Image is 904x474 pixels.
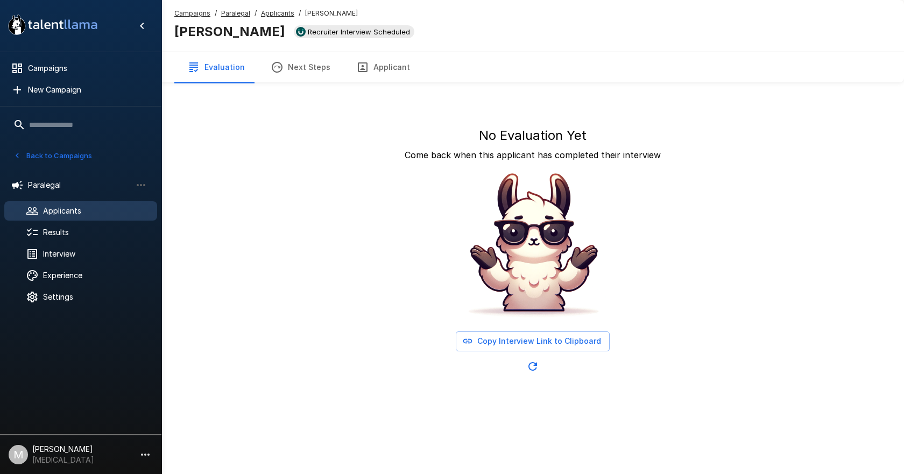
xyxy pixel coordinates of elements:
[296,27,306,37] img: ukg_logo.jpeg
[405,148,661,161] p: Come back when this applicant has completed their interview
[258,52,343,82] button: Next Steps
[479,127,587,144] h5: No Evaluation Yet
[174,24,285,39] b: [PERSON_NAME]
[452,166,613,327] img: Animated document
[343,52,423,82] button: Applicant
[174,52,258,82] button: Evaluation
[303,27,414,36] span: Recruiter Interview Scheduled
[456,331,610,351] button: Copy Interview Link to Clipboard
[522,356,543,377] button: Updated Today - 1:43 PM
[294,25,414,38] div: View profile in UKG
